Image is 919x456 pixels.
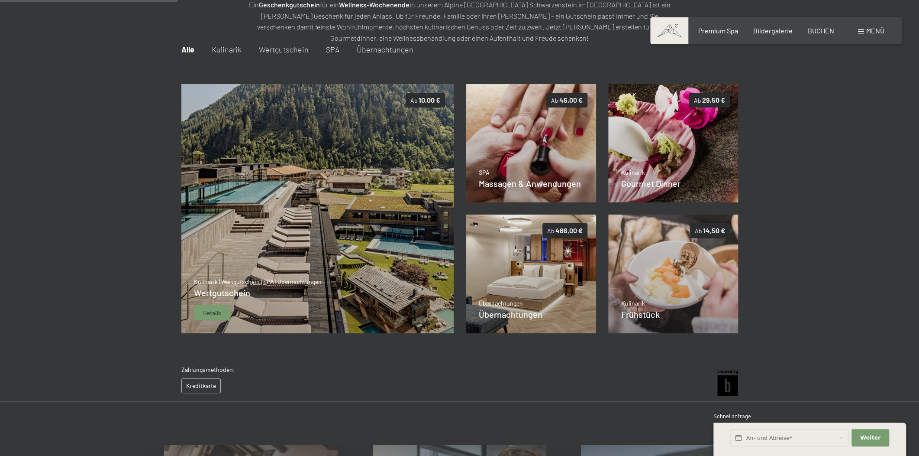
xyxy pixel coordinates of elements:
strong: Geschenkgutschein [259,0,320,9]
span: Weiter [860,434,880,442]
strong: Wellness-Wochenende [339,0,410,9]
span: Menü [866,26,884,35]
a: BUCHEN [808,26,834,35]
button: Weiter [851,429,889,447]
a: Bildergalerie [753,26,793,35]
span: Schnellanfrage [713,413,751,420]
a: Premium Spa [698,26,738,35]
